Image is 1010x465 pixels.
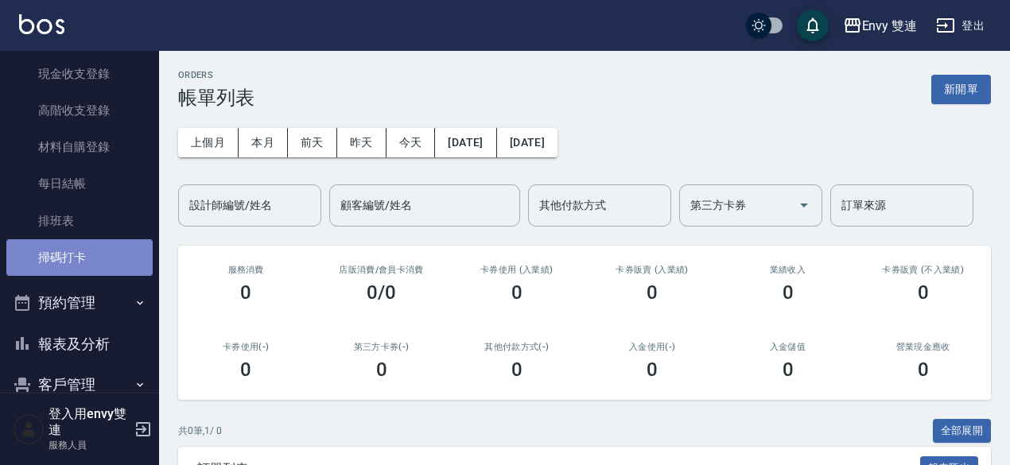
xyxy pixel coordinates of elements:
h3: 0 [918,358,929,381]
h2: 其他付款方式(-) [468,342,565,352]
h3: 0 [376,358,387,381]
button: 預約管理 [6,282,153,324]
button: Envy 雙連 [837,10,924,42]
h2: ORDERS [178,70,254,80]
h3: 0 [918,281,929,304]
button: 報表及分析 [6,324,153,365]
img: Logo [19,14,64,34]
h3: 0 [647,358,658,381]
button: 新開單 [931,75,991,104]
a: 新開單 [931,81,991,96]
h3: 0 [511,281,522,304]
button: 登出 [930,11,991,41]
h2: 第三方卡券(-) [332,342,429,352]
h3: 0 [240,281,251,304]
h3: 0 [511,358,522,381]
h3: 0 [783,281,794,304]
button: [DATE] [435,128,496,157]
button: [DATE] [497,128,557,157]
button: save [797,10,829,41]
h2: 店販消費 /會員卡消費 [332,265,429,275]
p: 共 0 筆, 1 / 0 [178,424,222,438]
h3: 0/0 [367,281,396,304]
a: 每日結帳 [6,165,153,202]
a: 掃碼打卡 [6,239,153,276]
a: 材料自購登錄 [6,129,153,165]
button: Open [791,192,817,218]
h3: 0 [240,358,251,381]
button: 本月 [239,128,288,157]
button: 昨天 [337,128,387,157]
h3: 帳單列表 [178,87,254,109]
button: 前天 [288,128,337,157]
button: 上個月 [178,128,239,157]
h3: 服務消費 [197,265,294,275]
a: 現金收支登錄 [6,56,153,92]
h5: 登入用envy雙連 [49,406,130,438]
h2: 卡券使用(-) [197,342,294,352]
h2: 卡券使用 (入業績) [468,265,565,275]
h2: 入金儲值 [739,342,836,352]
button: 客戶管理 [6,364,153,405]
h2: 卡券販賣 (不入業績) [875,265,972,275]
h2: 卡券販賣 (入業績) [604,265,701,275]
a: 高階收支登錄 [6,92,153,129]
h2: 業績收入 [739,265,836,275]
h3: 0 [647,281,658,304]
button: 全部展開 [933,419,992,444]
img: Person [13,413,45,445]
p: 服務人員 [49,438,130,452]
h2: 入金使用(-) [604,342,701,352]
a: 排班表 [6,203,153,239]
h2: 營業現金應收 [875,342,972,352]
button: 今天 [387,128,436,157]
h3: 0 [783,358,794,381]
div: Envy 雙連 [862,16,918,36]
